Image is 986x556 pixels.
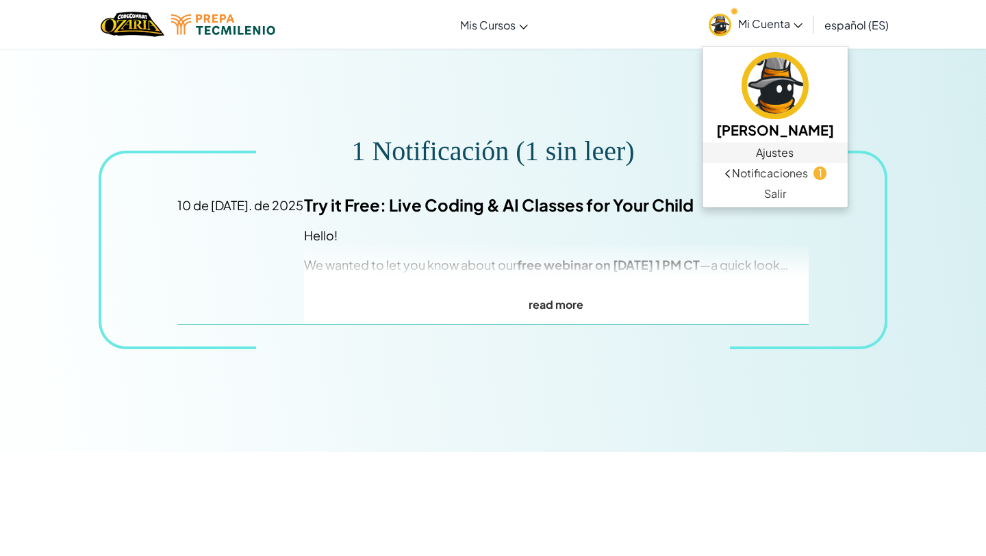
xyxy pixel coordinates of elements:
[709,14,731,36] img: avatar
[304,225,809,245] p: Hello!
[453,6,535,43] a: Mis Cursos
[351,141,634,161] div: 1 Notificación (1 sin leer)
[304,195,809,215] div: Try it Free: Live Coding & AI Classes for Your Child
[738,16,802,31] span: Mi Cuenta
[703,184,848,204] a: Salir
[101,10,164,38] a: Ozaria by CodeCombat logo
[732,165,808,181] span: Notificaciones
[304,294,809,314] p: read more
[742,52,809,119] img: avatar
[101,10,164,38] img: Home
[171,14,275,35] img: Tecmilenio logo
[716,119,834,140] h5: [PERSON_NAME]
[177,195,303,215] div: 10 de [DATE]. de 2025
[703,163,848,184] a: Notificaciones1
[702,3,809,46] a: Mi Cuenta
[460,18,516,32] span: Mis Cursos
[818,6,896,43] a: español (ES)
[703,142,848,163] a: Ajustes
[824,18,889,32] span: español (ES)
[703,50,848,142] a: [PERSON_NAME]
[813,166,826,179] span: 1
